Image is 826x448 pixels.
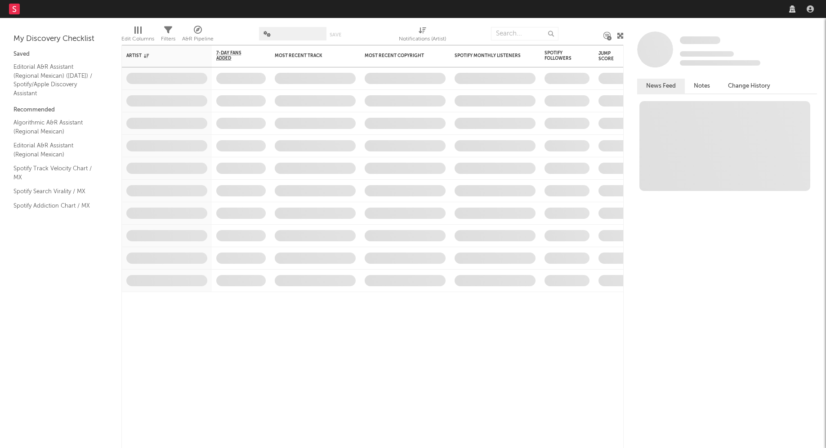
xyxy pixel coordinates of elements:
[680,36,720,45] a: Some Artist
[13,105,108,115] div: Recommended
[455,53,522,58] div: Spotify Monthly Listeners
[182,34,214,44] div: A&R Pipeline
[13,186,99,196] a: Spotify Search Virality / MX
[161,22,175,49] div: Filters
[719,79,779,93] button: Change History
[13,49,108,60] div: Saved
[680,51,734,57] span: Tracking Since: [DATE]
[637,79,685,93] button: News Feed
[13,164,99,182] a: Spotify Track Velocity Chart / MX
[545,50,576,61] div: Spotify Followers
[680,36,720,44] span: Some Artist
[182,22,214,49] div: A&R Pipeline
[161,34,175,44] div: Filters
[365,53,432,58] div: Most Recent Copyright
[685,79,719,93] button: Notes
[275,53,342,58] div: Most Recent Track
[13,34,108,44] div: My Discovery Checklist
[13,141,99,159] a: Editorial A&R Assistant (Regional Mexican)
[121,34,154,44] div: Edit Columns
[13,118,99,136] a: Algorithmic A&R Assistant (Regional Mexican)
[399,22,446,49] div: Notifications (Artist)
[13,62,99,98] a: Editorial A&R Assistant (Regional Mexican) ([DATE]) / Spotify/Apple Discovery Assistant
[399,34,446,44] div: Notifications (Artist)
[598,51,621,62] div: Jump Score
[330,32,341,37] button: Save
[491,27,558,40] input: Search...
[680,60,760,66] span: 0 fans last week
[126,53,194,58] div: Artist
[13,201,99,211] a: Spotify Addiction Chart / MX
[121,22,154,49] div: Edit Columns
[216,50,252,61] span: 7-Day Fans Added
